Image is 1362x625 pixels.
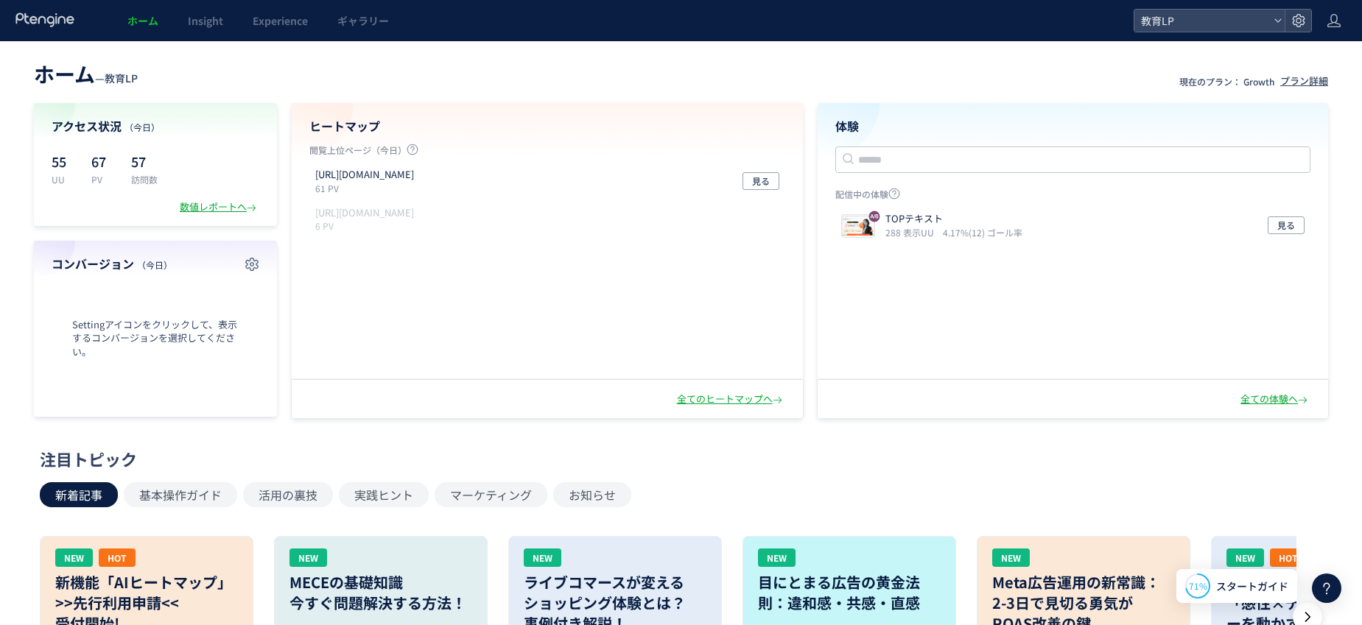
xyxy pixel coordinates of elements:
button: 基本操作ガイド [124,482,237,507]
span: （今日） [137,258,172,271]
div: — [34,59,138,88]
div: NEW [1226,548,1264,567]
button: 活用の裏技 [243,482,333,507]
span: ホーム [127,13,158,28]
p: 67 [91,149,113,173]
p: 配信中の体験 [835,188,1311,206]
p: UU [52,173,74,186]
p: 訪問数 [131,173,158,186]
p: 閲覧上位ページ（今日） [309,144,785,162]
div: 全てのヒートマップへ [677,392,785,406]
button: 実践ヒント [339,482,429,507]
p: 57 [131,149,158,173]
i: 4.17%(12) ゴール率 [943,226,1022,239]
span: ホーム [34,59,95,88]
h4: ヒートマップ [309,118,785,135]
span: 教育LP [105,71,138,85]
h3: MECEの基礎知識 今すぐ問題解決する方法！ [289,572,472,613]
div: 全ての体験へ [1240,392,1310,406]
button: 新着記事 [40,482,118,507]
div: HOT [1270,548,1307,567]
button: 見る [743,172,779,190]
div: プラン詳細 [1280,74,1328,88]
div: NEW [289,548,327,567]
span: 見る [752,172,770,190]
div: NEW [524,548,561,567]
span: （今日） [124,121,160,133]
span: ギャラリー [337,13,389,28]
button: お知らせ [553,482,631,507]
div: NEW [992,548,1030,567]
div: 数値レポートへ [180,200,259,214]
div: NEW [758,548,796,567]
p: 55 [52,149,74,173]
h3: 目にとまる広告の黄金法則：違和感・共感・直感 [758,572,941,613]
span: 見る [1277,216,1295,234]
p: PV [91,173,113,186]
span: Experience [253,13,308,28]
div: NEW [55,548,93,567]
button: マーケティング [435,482,547,507]
p: 61 PV [315,182,420,194]
p: https://kyouikutenshoku.com/LP1 [315,168,414,182]
div: 注目トピック [40,448,1315,470]
p: TOPテキスト [885,212,1017,226]
span: スタートガイド [1216,579,1288,594]
span: 教育LP [1137,10,1268,32]
span: 71% [1189,579,1207,592]
p: 6 PV [315,219,420,232]
h4: 体験 [835,118,1311,135]
p: 現在のプラン： Growth [1179,75,1274,88]
div: HOT [99,548,136,567]
button: 見る [1268,216,1305,234]
img: 89628a4e94d0609207151ad917b2af951760220204261.jpeg [842,216,874,237]
span: Settingアイコンをクリックして、表示するコンバージョンを選択してください。 [52,318,259,359]
p: https://kyouikutenshoku.com/LP1/thanks.html [315,206,414,220]
h4: コンバージョン [52,255,259,272]
span: Insight [188,13,223,28]
h4: アクセス状況 [52,118,259,135]
i: 288 表示UU [885,226,940,239]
